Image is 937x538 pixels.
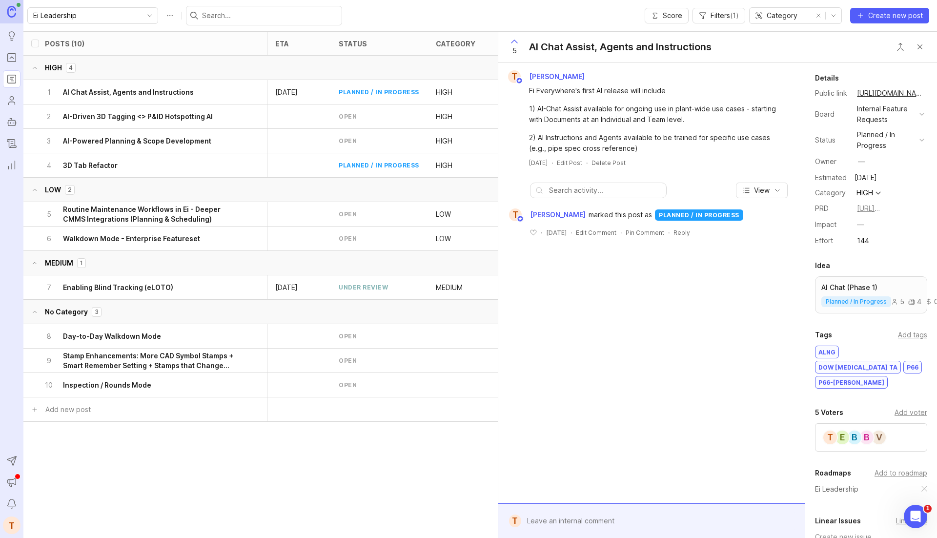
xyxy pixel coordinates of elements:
div: — [857,219,864,230]
button: 7Enabling Blind Tracking (eLOTO) [44,275,239,299]
div: AI Chat Assist, Agents and Instructions [529,40,712,54]
div: · [668,228,670,237]
div: · [541,228,542,237]
div: B [847,430,862,445]
p: HIGH [436,112,452,122]
button: Close button [891,37,910,57]
p: 7 [44,283,53,292]
div: 5 [891,298,904,305]
span: 1 [924,505,932,513]
div: · [551,159,553,167]
button: 3AI-Powered Planning & Scope Development [44,129,239,153]
p: 6 [44,234,53,244]
svg: toggle icon [142,12,158,20]
span: Category [767,10,797,21]
div: Internal Feature Requests [857,103,916,125]
div: toggle menu [27,7,158,24]
div: Dow [MEDICAL_DATA] TA [815,361,900,373]
button: Score [645,8,689,23]
h6: Enabling Blind Tracking (eLOTO) [63,283,173,292]
button: 1AI Chat Assist, Agents and Instructions [44,80,239,104]
span: View [754,186,770,195]
p: LOW [436,234,451,244]
label: Effort [815,236,833,245]
a: Roadmaps [3,70,20,88]
p: HIGH [436,161,452,170]
p: 2 [68,186,72,194]
button: View [736,183,788,198]
div: toggle menu [749,7,842,24]
div: Tags [815,329,832,341]
span: Filters [711,11,739,21]
div: 1) AI-Chat Assist available for ongoing use in plant-wide use cases - starting with Documents at ... [529,103,785,125]
img: Canny Home [7,6,16,17]
div: Reply [673,228,690,237]
h6: Day-to-Day Walkdown Mode [63,331,161,341]
div: open [339,381,357,389]
div: planned / in progress [857,129,916,151]
div: eta [275,40,289,47]
time: [DATE] [546,229,567,236]
button: 43D Tab Refactor [44,153,239,177]
p: 1 [44,87,53,97]
button: Filters(1) [693,8,745,23]
div: HIGH [856,189,873,196]
div: open [339,234,357,243]
div: Edit Comment [576,228,616,237]
div: T [3,517,20,534]
button: 10Inspection / Rounds Mode [44,373,239,397]
h6: 3D Tab Refactor [63,161,118,170]
a: Users [3,92,20,109]
p: 3 [44,136,53,146]
h6: AI-Driven 3D Tagging <> P&ID Hotspotting AI [63,112,213,122]
div: Details [815,72,839,84]
p: 4 [69,64,73,72]
div: status [339,40,367,47]
div: · [586,159,588,167]
button: Effort [854,234,872,247]
span: planned / in progress [826,298,887,306]
p: 4 [44,161,53,170]
div: P66 [904,361,921,373]
img: member badge [517,215,524,223]
div: 5 Voters [815,407,843,418]
button: PRD [854,202,925,215]
button: Send to Autopilot [3,452,20,470]
p: 3 [95,308,99,316]
div: Ei Everywhere's first AI release will include [529,85,785,96]
h6: Inspection / Rounds Mode [63,380,151,390]
p: [DATE] [275,283,298,292]
p: MEDIUM [436,283,463,292]
div: 144 [857,235,869,246]
div: V [871,430,887,445]
input: Search... [202,10,338,21]
div: category [436,40,475,47]
div: planned / in progress [339,161,419,169]
div: Owner [815,156,849,167]
a: Changelog [3,135,20,152]
div: Status [815,135,849,145]
button: 8Day-to-Day Walkdown Mode [44,324,239,348]
p: AI Chat (Phase 1) [821,283,921,292]
h6: AI Chat Assist, Agents and Instructions [63,87,194,97]
a: [URL][DOMAIN_NAME] [857,204,911,223]
a: Ei Leadership [815,484,858,495]
div: [DATE] [852,171,880,184]
p: 1 [80,259,83,267]
div: ALNG [815,346,838,358]
div: Public link [815,88,849,99]
div: planned / in progress [655,209,743,221]
a: Portal [3,49,20,66]
div: Add tags [898,330,927,340]
div: open [339,112,357,121]
div: Pin Comment [626,228,664,237]
div: Add voter [895,407,927,418]
a: [URL][DOMAIN_NAME] [854,87,927,100]
div: Add new post [45,404,91,415]
input: Search activity... [549,185,661,196]
div: open [339,356,357,365]
div: HIGH [436,87,452,97]
div: T [509,208,522,221]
